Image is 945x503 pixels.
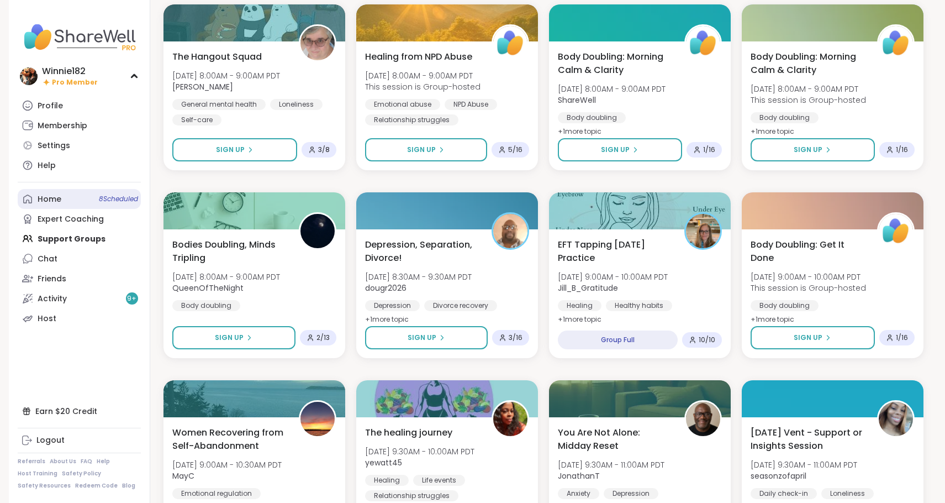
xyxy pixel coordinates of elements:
a: Help [18,155,141,175]
b: dougr2026 [365,282,406,294]
img: ShareWell [879,214,913,248]
span: Sign Up [215,333,244,343]
span: [DATE] 9:30AM - 10:00AM PDT [365,446,474,457]
span: Depression, Separation, Divorce! [365,238,479,265]
div: Settings [38,140,70,151]
b: ShareWell [558,95,596,106]
span: 9 + [127,294,136,303]
span: Body Doubling: Morning Calm & Clarity [751,50,865,77]
a: Host Training [18,470,57,478]
span: You Are Not Alone: Midday Reset [558,426,672,453]
span: [DATE] 9:00AM - 10:00AM PDT [751,271,866,282]
span: Sign Up [407,145,436,155]
span: [DATE] 9:30AM - 11:00AM PDT [558,459,664,470]
span: Sign Up [794,333,822,343]
button: Sign Up [558,138,682,161]
div: Depression [365,300,420,311]
a: Chat [18,249,141,269]
img: Susan [300,26,335,60]
span: 1 / 16 [703,145,715,154]
span: 1 / 16 [896,145,908,154]
div: Daily check-in [751,488,817,499]
a: Blog [122,482,135,490]
div: Logout [36,435,65,446]
span: Body Doubling: Morning Calm & Clarity [558,50,672,77]
span: Bodies Doubling, Minds Tripling [172,238,287,265]
img: Winnie182 [20,67,38,85]
div: Host [38,313,56,324]
span: EFT Tapping [DATE] Practice [558,238,672,265]
div: Emotional regulation [172,488,261,499]
div: Relationship struggles [365,114,458,125]
div: Depression [604,488,658,499]
a: Safety Resources [18,482,71,490]
div: Profile [38,101,63,112]
b: QueenOfTheNight [172,282,244,294]
span: [DATE] 9:00AM - 10:30AM PDT [172,459,282,470]
span: Sign Up [408,333,436,343]
a: Settings [18,135,141,155]
a: Safety Policy [62,470,101,478]
div: Friends [38,274,66,285]
span: [DATE] 8:00AM - 9:00AM PDT [558,83,666,95]
div: Body doubling [751,300,819,311]
img: JonathanT [686,402,720,436]
span: [DATE] Vent - Support or Insights Session [751,426,865,453]
span: [DATE] 8:30AM - 9:30AM PDT [365,271,472,282]
a: Friends [18,269,141,289]
div: Body doubling [558,112,626,123]
span: Pro Member [52,78,98,87]
img: yewatt45 [493,402,527,436]
div: Membership [38,120,87,132]
img: ShareWell [686,26,720,60]
div: Healthy habits [606,300,672,311]
span: Sign Up [216,145,245,155]
div: Group Full [558,331,678,349]
span: Sign Up [601,145,630,155]
span: Body Doubling: Get It Done [751,238,865,265]
img: Jill_B_Gratitude [686,214,720,248]
div: Activity [38,294,67,305]
b: seasonzofapril [751,470,806,481]
a: Logout [18,431,141,450]
div: General mental health [172,99,266,110]
a: Membership [18,116,141,135]
div: Healing [365,475,409,486]
div: Healing [558,300,601,311]
span: 8 Scheduled [99,195,138,203]
b: Jill_B_Gratitude [558,282,618,294]
a: Profile [18,96,141,116]
img: seasonzofapril [879,402,913,436]
button: Sign Up [751,138,875,161]
a: Home8Scheduled [18,189,141,209]
span: [DATE] 8:00AM - 9:00AM PDT [172,271,280,282]
div: Body doubling [751,112,819,123]
span: This session is Group-hosted [751,282,866,294]
a: Referrals [18,458,45,465]
a: About Us [50,458,76,465]
div: Self-care [172,114,221,125]
img: dougr2026 [493,214,527,248]
div: Life events [413,475,465,486]
a: Host [18,308,141,328]
span: [DATE] 8:00AM - 9:00AM PDT [751,83,866,95]
div: Loneliness [821,488,874,499]
span: 1 / 16 [896,333,908,342]
button: Sign Up [365,326,488,349]
div: Help [38,160,56,171]
a: FAQ [81,458,92,465]
span: Healing from NPD Abuse [365,50,472,64]
span: The Hangout Squad [172,50,262,64]
b: MayC [172,470,194,481]
div: Anxiety [558,488,599,499]
button: Sign Up [365,138,487,161]
img: ShareWell [493,26,527,60]
button: Sign Up [172,326,295,349]
button: Sign Up [751,326,875,349]
div: Relationship struggles [365,490,458,501]
div: Home [38,194,61,205]
span: 3 / 16 [509,333,522,342]
div: Divorce recovery [424,300,497,311]
span: 2 / 13 [316,333,330,342]
div: Expert Coaching [38,214,104,225]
